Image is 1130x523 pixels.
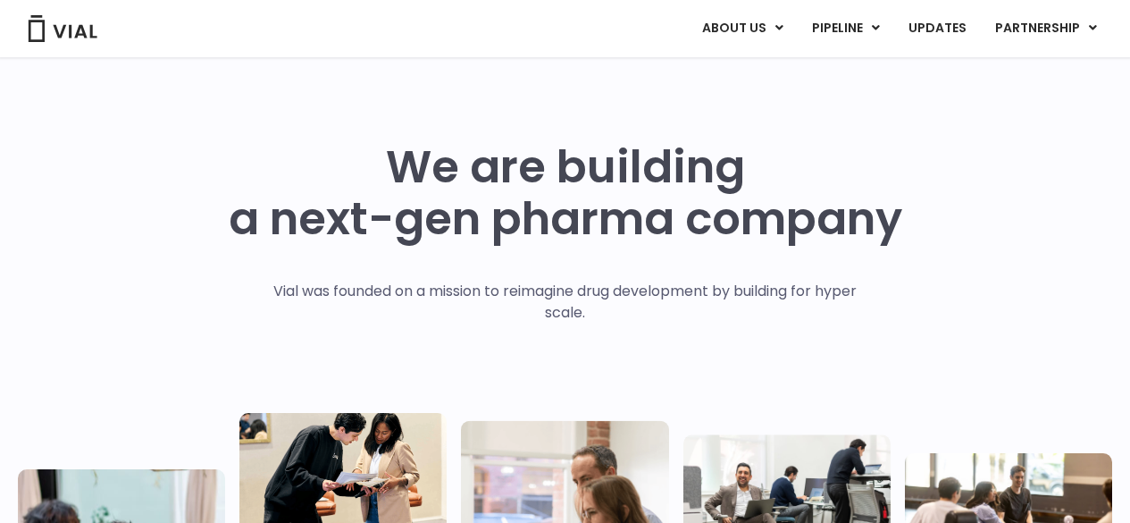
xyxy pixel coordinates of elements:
h1: We are building a next-gen pharma company [229,141,902,245]
a: UPDATES [894,13,980,44]
img: Vial Logo [27,15,98,42]
a: PIPELINEMenu Toggle [798,13,893,44]
p: Vial was founded on a mission to reimagine drug development by building for hyper scale. [255,281,875,324]
a: PARTNERSHIPMenu Toggle [981,13,1111,44]
a: ABOUT USMenu Toggle [688,13,797,44]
